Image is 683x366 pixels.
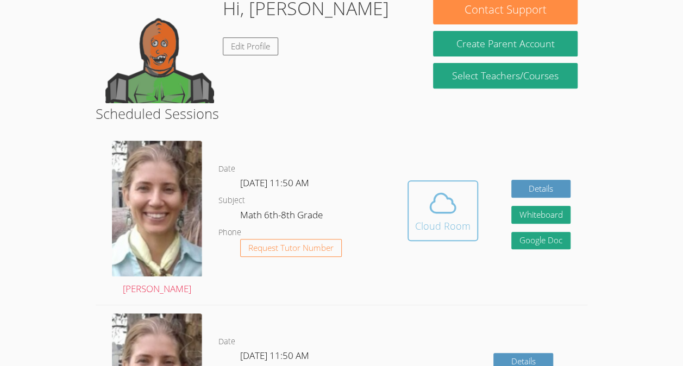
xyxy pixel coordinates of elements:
button: Whiteboard [511,206,571,224]
span: [DATE] 11:50 AM [240,349,309,362]
button: Cloud Room [408,180,478,241]
dt: Date [218,162,235,176]
dt: Phone [218,226,241,239]
h2: Scheduled Sessions [96,103,587,124]
span: [DATE] 11:50 AM [240,176,309,189]
div: Cloud Room [415,218,471,234]
a: Select Teachers/Courses [433,63,577,89]
a: [PERSON_NAME] [112,141,202,296]
dd: Math 6th-8th Grade [240,207,325,226]
button: Create Parent Account [433,31,577,56]
dt: Subject [218,194,245,207]
a: Details [511,180,571,198]
span: Request Tutor Number [248,244,334,252]
a: Edit Profile [223,37,278,55]
img: Screenshot%202024-09-06%20202226%20-%20Cropped.png [112,141,202,276]
button: Request Tutor Number [240,239,342,257]
a: Google Doc [511,232,571,250]
dt: Date [218,335,235,349]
